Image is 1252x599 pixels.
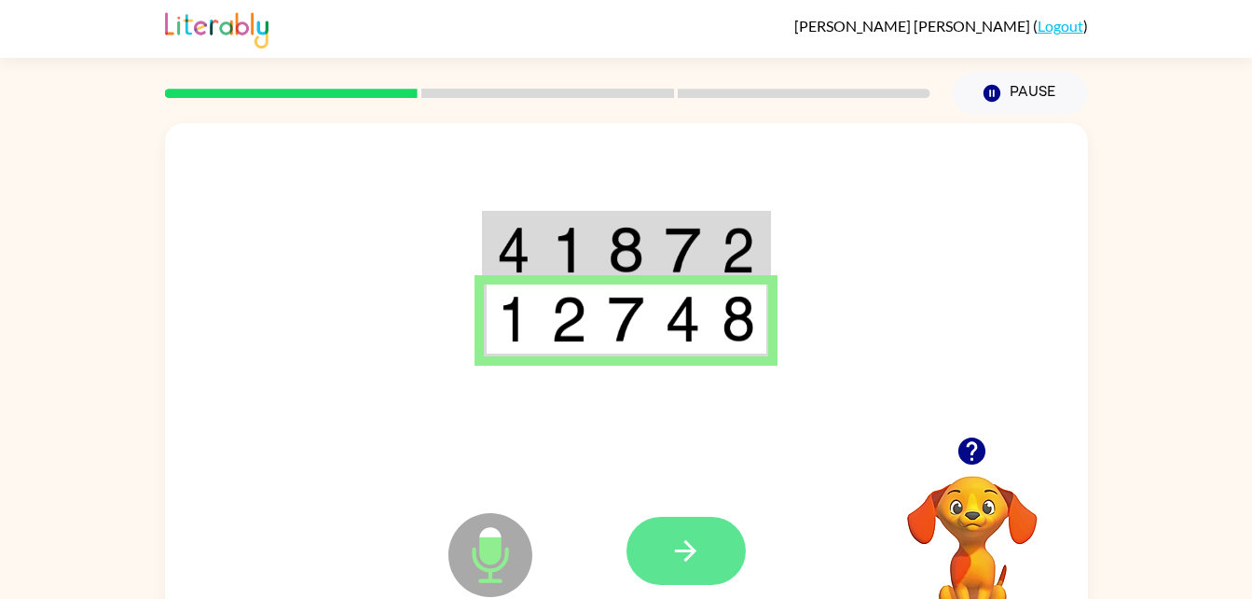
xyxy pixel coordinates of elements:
[608,296,643,342] img: 7
[722,296,755,342] img: 8
[665,227,700,273] img: 7
[497,227,530,273] img: 4
[722,227,755,273] img: 2
[953,72,1088,115] button: Pause
[1038,17,1083,35] a: Logout
[608,227,643,273] img: 8
[665,296,700,342] img: 4
[497,296,530,342] img: 1
[794,17,1033,35] span: [PERSON_NAME] [PERSON_NAME]
[165,7,268,49] img: Literably
[794,17,1088,35] div: ( )
[551,227,586,273] img: 1
[551,296,586,342] img: 2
